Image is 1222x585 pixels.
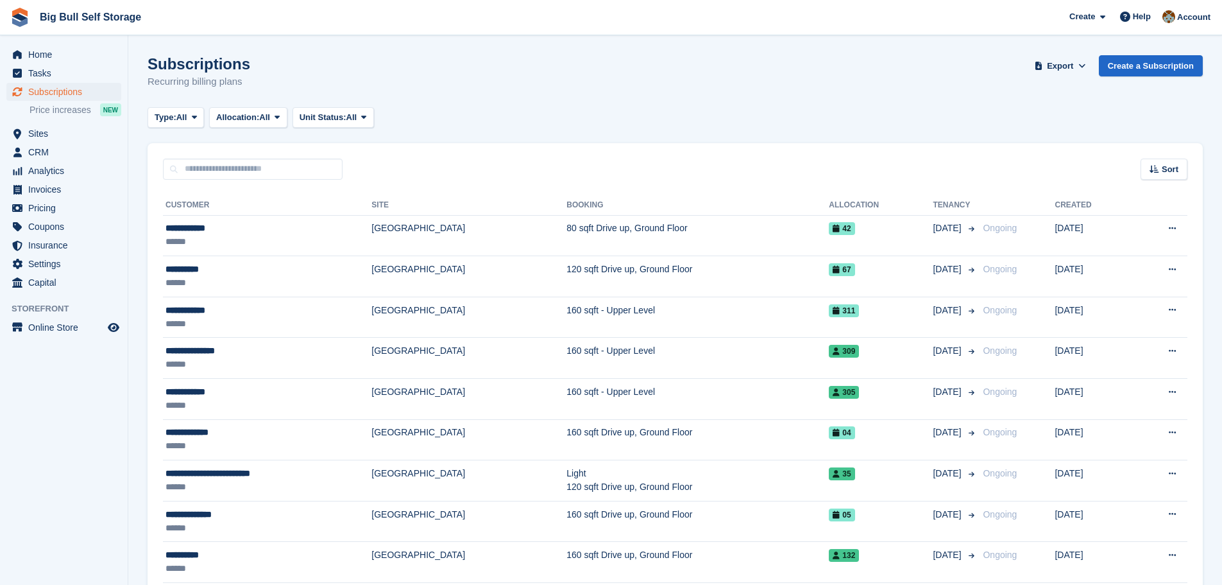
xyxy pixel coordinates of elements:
[371,215,566,256] td: [GEOGRAPHIC_DATA]
[829,222,854,235] span: 42
[566,338,829,379] td: 160 sqft - Upper Level
[983,387,1017,397] span: Ongoing
[28,218,105,236] span: Coupons
[829,345,859,358] span: 309
[6,236,121,254] a: menu
[829,304,859,317] span: 311
[106,320,121,335] a: Preview store
[1055,338,1131,379] td: [DATE]
[293,107,374,128] button: Unit Status: All
[6,143,121,161] a: menu
[983,345,1017,356] span: Ongoing
[371,542,566,583] td: [GEOGRAPHIC_DATA]
[566,542,829,583] td: 160 sqft Drive up, Ground Floor
[983,468,1017,478] span: Ongoing
[6,46,121,64] a: menu
[1055,256,1131,297] td: [DATE]
[30,103,121,117] a: Price increases NEW
[933,222,963,235] span: [DATE]
[259,111,270,124] span: All
[566,501,829,542] td: 160 sqft Drive up, Ground Floor
[28,64,105,82] span: Tasks
[983,550,1017,560] span: Ongoing
[6,274,121,292] a: menu
[829,549,859,562] span: 132
[28,125,105,143] span: Sites
[983,509,1017,520] span: Ongoing
[566,195,829,216] th: Booking
[176,111,187,124] span: All
[933,195,978,216] th: Tenancy
[28,199,105,217] span: Pricing
[346,111,357,124] span: All
[12,302,128,315] span: Storefront
[1047,60,1073,73] span: Export
[371,297,566,338] td: [GEOGRAPHIC_DATA]
[28,255,105,273] span: Settings
[566,297,829,338] td: 160 sqft - Upper Level
[28,162,105,180] span: Analytics
[1055,379,1131,420] td: [DATE]
[933,467,963,480] span: [DATE]
[933,344,963,358] span: [DATE]
[829,195,933,216] th: Allocation
[1133,10,1151,23] span: Help
[1055,297,1131,338] td: [DATE]
[6,180,121,198] a: menu
[1162,163,1178,176] span: Sort
[1069,10,1095,23] span: Create
[566,379,829,420] td: 160 sqft - Upper Level
[28,274,105,292] span: Capital
[933,385,963,399] span: [DATE]
[148,107,204,128] button: Type: All
[566,215,829,256] td: 80 sqft Drive up, Ground Floor
[35,6,146,28] a: Big Bull Self Storage
[566,256,829,297] td: 120 sqft Drive up, Ground Floor
[983,427,1017,437] span: Ongoing
[6,162,121,180] a: menu
[933,508,963,521] span: [DATE]
[10,8,30,27] img: stora-icon-8386f47178a22dfd0bd8f6a31ec36ba5ce8667c1dd55bd0f319d3a0aa187defe.svg
[371,419,566,460] td: [GEOGRAPHIC_DATA]
[983,223,1017,233] span: Ongoing
[1055,195,1131,216] th: Created
[829,263,854,276] span: 67
[1162,10,1175,23] img: Mike Llewellen Palmer
[371,379,566,420] td: [GEOGRAPHIC_DATA]
[300,111,346,124] span: Unit Status:
[1055,542,1131,583] td: [DATE]
[1032,55,1089,76] button: Export
[933,548,963,562] span: [DATE]
[566,419,829,460] td: 160 sqft Drive up, Ground Floor
[28,83,105,101] span: Subscriptions
[28,180,105,198] span: Invoices
[6,255,121,273] a: menu
[6,125,121,143] a: menu
[28,319,105,336] span: Online Store
[28,236,105,254] span: Insurance
[371,256,566,297] td: [GEOGRAPHIC_DATA]
[209,107,287,128] button: Allocation: All
[6,199,121,217] a: menu
[6,319,121,336] a: menu
[983,264,1017,274] span: Ongoing
[148,55,250,73] h1: Subscriptions
[933,263,963,276] span: [DATE]
[6,64,121,82] a: menu
[28,46,105,64] span: Home
[371,460,566,502] td: [GEOGRAPHIC_DATA]
[983,305,1017,315] span: Ongoing
[566,460,829,502] td: Light 120 sqft Drive up, Ground Floor
[28,143,105,161] span: CRM
[933,426,963,439] span: [DATE]
[371,501,566,542] td: [GEOGRAPHIC_DATA]
[6,218,121,236] a: menu
[829,386,859,399] span: 305
[163,195,371,216] th: Customer
[1099,55,1203,76] a: Create a Subscription
[1055,460,1131,502] td: [DATE]
[1177,11,1210,24] span: Account
[216,111,259,124] span: Allocation:
[829,426,854,439] span: 04
[933,304,963,317] span: [DATE]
